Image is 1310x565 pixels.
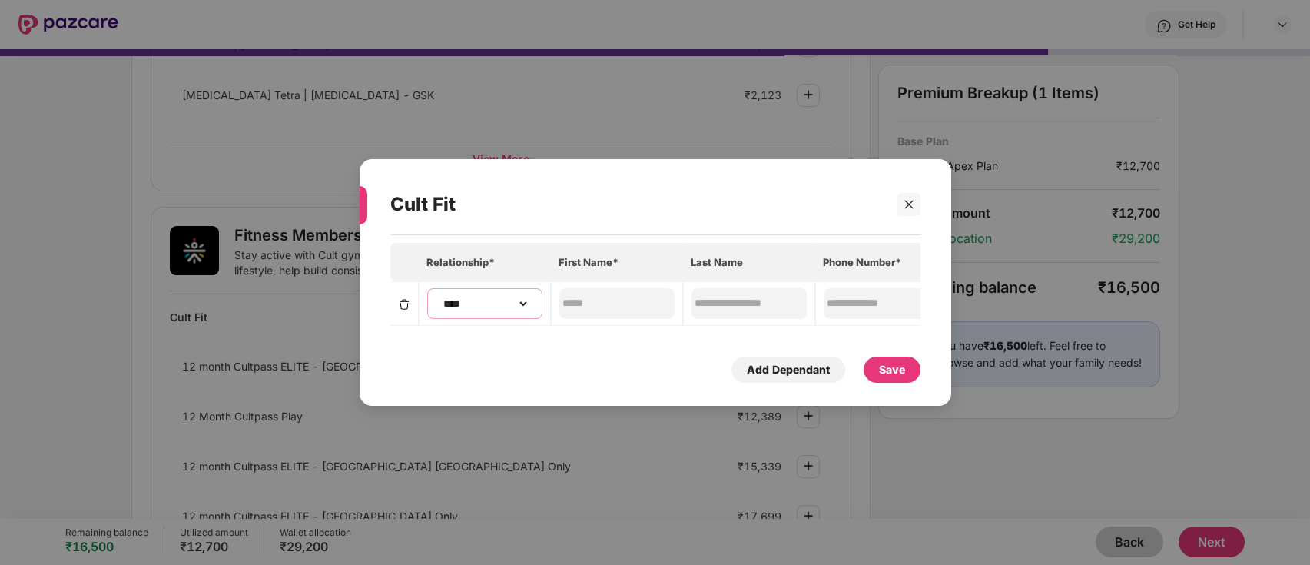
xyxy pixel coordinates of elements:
img: svg+xml;base64,PHN2ZyBpZD0iRGVsZXRlLTMyeDMyIiB4bWxucz0iaHR0cDovL3d3dy53My5vcmcvMjAwMC9zdmciIHdpZH... [398,298,410,311]
div: Save [879,361,905,378]
div: Add Dependant [747,361,830,378]
th: Last Name [683,243,815,281]
div: Cult Fit [390,174,877,234]
th: First Name* [551,243,683,281]
th: Relationship* [419,243,551,281]
span: close [904,199,914,210]
th: Phone Number* [815,243,947,281]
